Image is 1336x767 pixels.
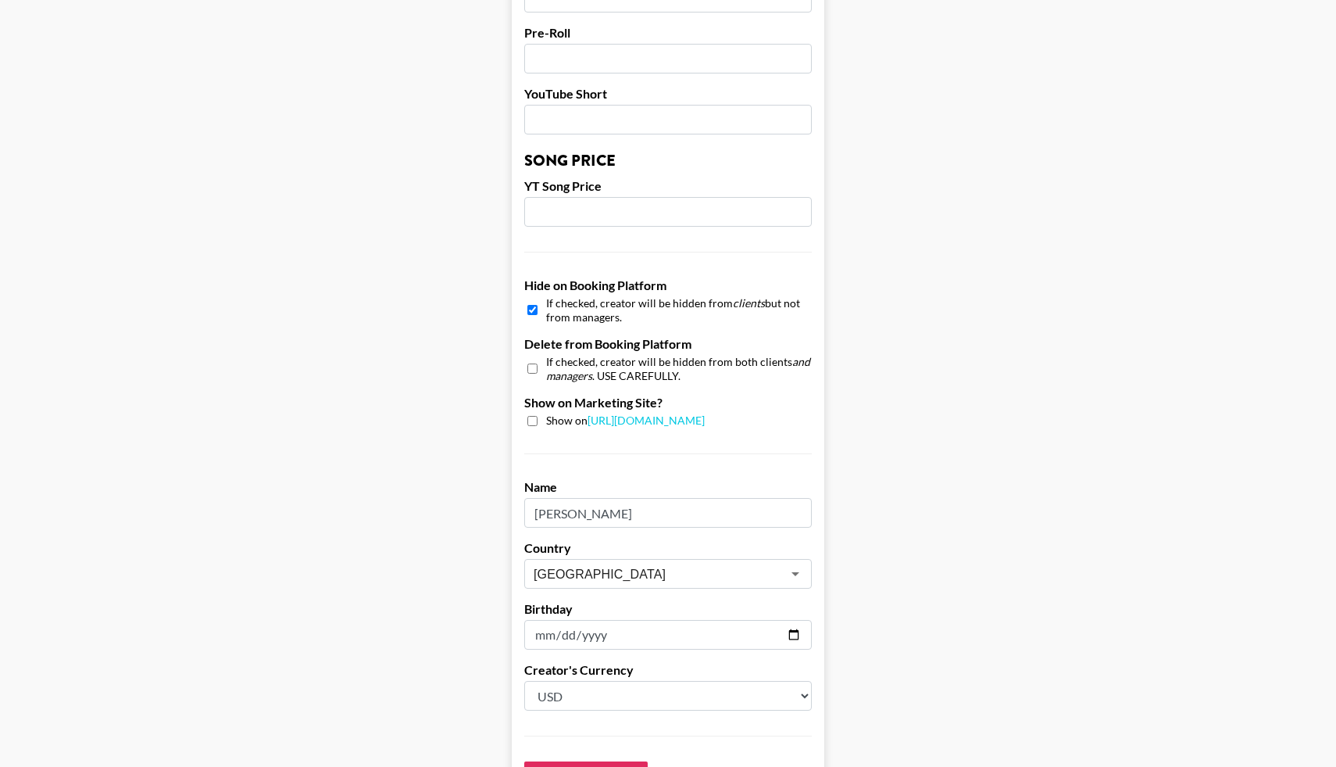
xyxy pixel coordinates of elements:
button: Open [784,563,806,585]
label: YT Song Price [524,178,812,194]
label: Country [524,540,812,556]
label: Hide on Booking Platform [524,278,812,293]
label: Name [524,479,812,495]
em: clients [733,296,765,310]
label: Delete from Booking Platform [524,336,812,352]
label: Pre-Roll [524,25,812,41]
em: and managers [546,355,810,382]
label: Birthday [524,601,812,617]
span: If checked, creator will be hidden from both clients . USE CAREFULLY. [546,355,812,382]
span: If checked, creator will be hidden from but not from managers. [546,296,812,324]
span: Show on [546,414,705,428]
a: [URL][DOMAIN_NAME] [588,414,705,427]
label: Show on Marketing Site? [524,395,812,410]
label: Creator's Currency [524,662,812,678]
label: YouTube Short [524,86,812,102]
h3: Song Price [524,153,812,169]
